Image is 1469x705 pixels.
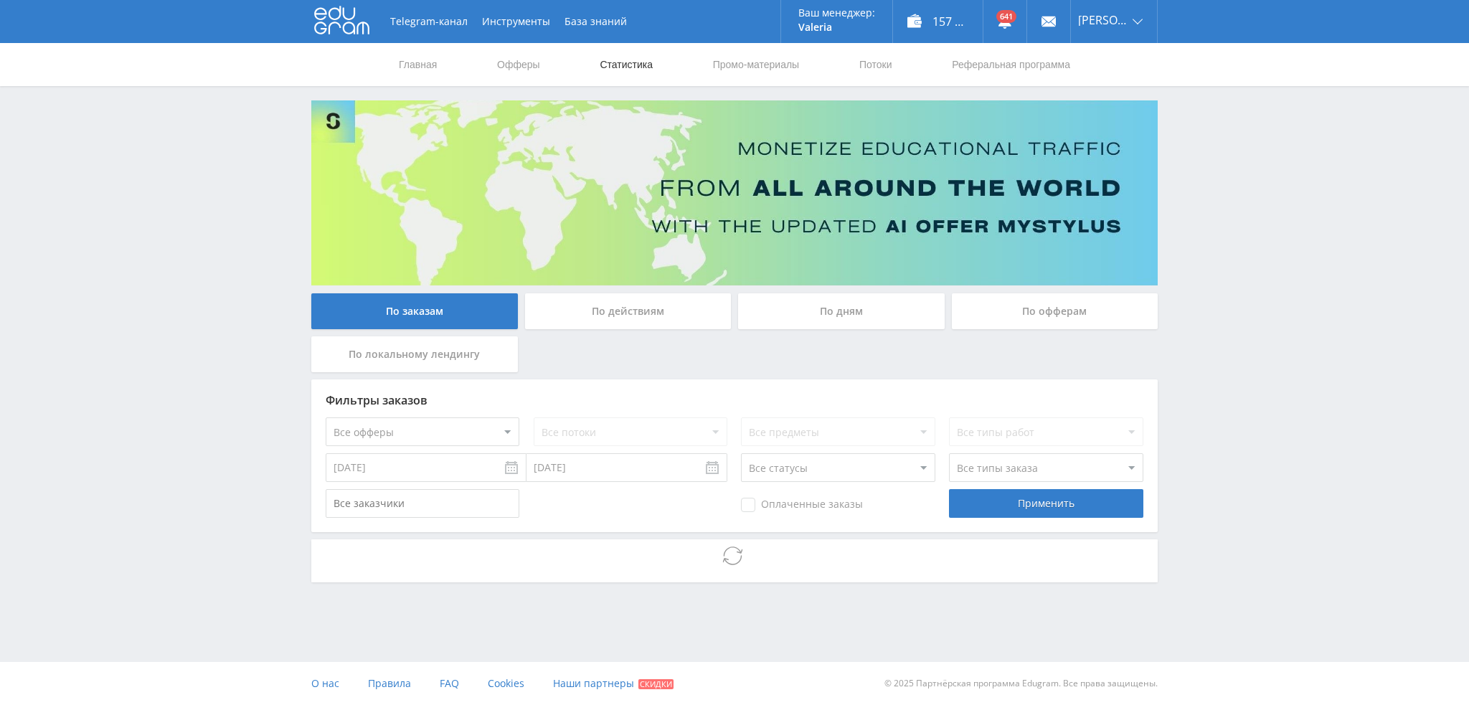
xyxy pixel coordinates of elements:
span: Правила [368,676,411,690]
input: Все заказчики [326,489,519,518]
a: Реферальная программа [950,43,1072,86]
span: Оплаченные заказы [741,498,863,512]
span: Cookies [488,676,524,690]
p: Valeria [798,22,875,33]
span: FAQ [440,676,459,690]
a: Статистика [598,43,654,86]
span: О нас [311,676,339,690]
a: FAQ [440,662,459,705]
div: По локальному лендингу [311,336,518,372]
a: Главная [397,43,438,86]
div: По действиям [525,293,732,329]
div: По заказам [311,293,518,329]
div: Фильтры заказов [326,394,1143,407]
div: По офферам [952,293,1158,329]
img: Banner [311,100,1158,285]
a: Промо-материалы [712,43,800,86]
a: Потоки [858,43,894,86]
div: Применить [949,489,1143,518]
a: О нас [311,662,339,705]
a: Cookies [488,662,524,705]
a: Правила [368,662,411,705]
p: Ваш менеджер: [798,7,875,19]
span: [PERSON_NAME] [1078,14,1128,26]
span: Скидки [638,679,674,689]
span: Наши партнеры [553,676,634,690]
a: Офферы [496,43,542,86]
div: По дням [738,293,945,329]
a: Наши партнеры Скидки [553,662,674,705]
div: © 2025 Партнёрская программа Edugram. Все права защищены. [742,662,1158,705]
